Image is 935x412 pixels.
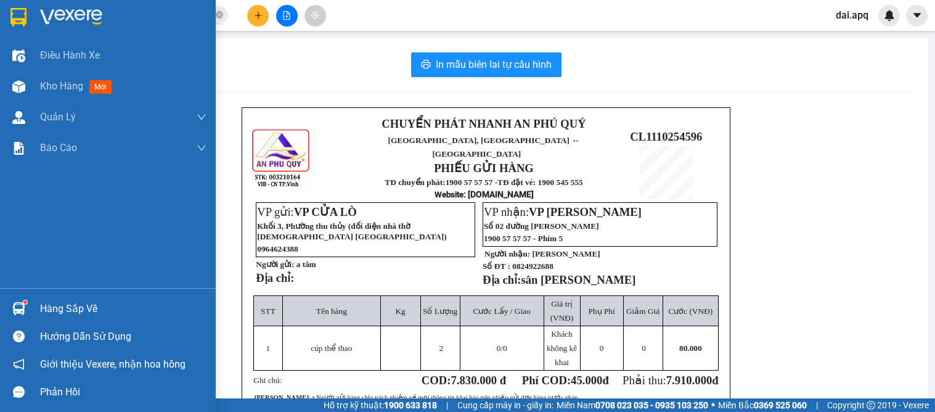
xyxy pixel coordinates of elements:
span: 2 [439,344,443,353]
span: VP CỬA LÒ [294,205,357,218]
span: file-add [282,11,291,20]
button: file-add [276,5,298,27]
span: Số 02 đường [PERSON_NAME] [484,221,599,231]
button: plus [247,5,269,27]
strong: PHIẾU GỬI HÀNG [434,162,534,175]
strong: Phí COD: đ [522,374,609,387]
span: question-circle [13,331,25,342]
span: đ [712,374,718,387]
span: Cước (VNĐ) [668,307,712,316]
button: caret-down [906,5,928,27]
span: | [446,398,448,412]
span: Điều hành xe [40,47,100,63]
span: | [816,398,818,412]
span: copyright [867,401,875,410]
span: 80.000 [679,344,702,353]
strong: CHUYỂN PHÁT NHANH AN PHÚ QUÝ [382,117,586,130]
span: Tên hàng [316,307,347,316]
strong: Số ĐT : [483,262,510,271]
img: warehouse-icon [12,80,25,93]
span: VP gửi: [257,205,357,218]
span: aim [311,11,319,20]
strong: 0369 525 060 [754,400,807,410]
span: down [197,143,206,153]
strong: 1900 633 818 [384,400,437,410]
span: a tâm [296,260,316,269]
span: In mẫu biên lai tự cấu hình [436,57,552,72]
span: 45.000 [571,374,602,387]
button: aim [304,5,326,27]
span: Cước Lấy / Giao [473,307,530,316]
img: warehouse-icon [12,302,25,315]
span: STT [261,307,276,316]
span: Giới thiệu Vexere, nhận hoa hồng [40,356,186,372]
span: Giá trị (VNĐ) [550,299,574,323]
div: Hàng sắp về [40,300,206,318]
span: VP [PERSON_NAME] [529,205,642,218]
span: Kg [395,307,405,316]
span: ⚪️ [711,403,715,408]
span: Website [435,190,463,199]
span: caret-down [912,10,923,21]
span: Ghi chú: [253,376,282,385]
span: Hỗ trợ kỹ thuật: [324,398,437,412]
img: warehouse-icon [12,49,25,62]
span: [PERSON_NAME] [532,249,600,258]
span: 0964624388 [257,244,298,253]
span: 1 [266,344,271,353]
span: Báo cáo [40,140,77,155]
span: printer [421,59,431,71]
strong: Địa chỉ: [483,273,521,286]
span: VP nhận: [484,205,642,218]
span: Khối 3, Phường thu thủy (đối diện nhà thờ [DEMOGRAPHIC_DATA] [GEOGRAPHIC_DATA]) [257,221,446,241]
span: mới [89,80,112,94]
span: Cung cấp máy in - giấy in: [457,398,553,412]
strong: COD: [422,374,506,387]
strong: Người gửi: [256,260,294,269]
img: icon-new-feature [884,10,895,21]
strong: 1900 57 57 57 - [446,178,497,187]
strong: 0708 023 035 - 0935 103 250 [595,400,708,410]
span: Phụ Phí [588,307,614,316]
span: Giảm Giá [626,307,659,316]
div: Phản hồi [40,383,206,402]
span: cúp thể thao [311,344,352,353]
span: [GEOGRAPHIC_DATA], [GEOGRAPHIC_DATA] ↔ [GEOGRAPHIC_DATA] [388,136,579,159]
span: close-circle [216,11,223,19]
span: 0 [600,344,604,353]
img: logo [251,128,312,189]
span: notification [13,358,25,370]
span: Miền Nam [557,398,708,412]
button: printerIn mẫu biên lai tự cấu hình [411,52,561,77]
span: Quản Lý [40,109,76,125]
span: 7.910.000 [666,374,712,387]
div: Hướng dẫn sử dụng [40,328,206,346]
span: 0 [642,344,646,353]
img: warehouse-icon [12,111,25,124]
span: CL1110254596 [630,130,702,143]
span: 0 [497,344,501,353]
span: Miền Bắc [718,398,807,412]
img: solution-icon [12,142,25,155]
span: plus [254,11,263,20]
span: Kho hàng [40,80,83,92]
img: logo-vxr [10,8,27,27]
sup: 1 [23,300,27,304]
span: down [197,112,206,122]
span: sân [PERSON_NAME] [521,273,635,286]
span: 7.830.000 đ [451,374,506,387]
strong: Địa chỉ: [256,271,294,284]
span: 1900 57 57 57 - Phím 5 [484,234,563,243]
span: message [13,386,25,398]
strong: : [DOMAIN_NAME] [435,189,534,199]
strong: [PERSON_NAME] [255,394,309,401]
span: 0824922688 [512,262,553,271]
span: dai.apq [826,7,878,23]
span: Số Lượng [423,307,457,316]
span: Khách không kê khai [547,329,577,367]
span: Phải thu: [623,374,719,387]
strong: TĐ chuyển phát: [385,178,445,187]
span: /0 [497,344,507,353]
span: close-circle [216,10,223,22]
strong: TĐ đặt vé: 1900 545 555 [497,178,583,187]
